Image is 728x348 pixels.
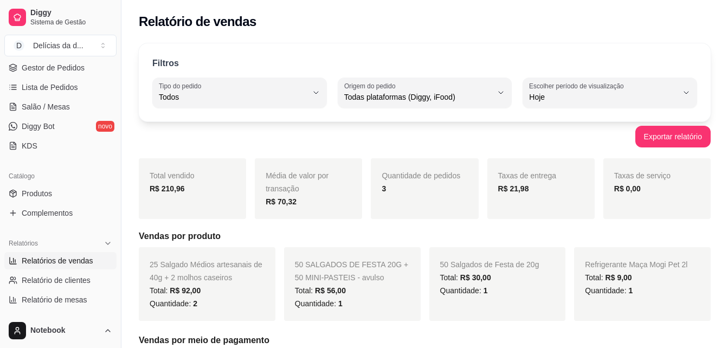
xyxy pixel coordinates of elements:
span: Notebook [30,326,99,336]
button: Tipo do pedidoTodos [152,78,327,108]
span: Quantidade: [440,286,488,295]
span: Quantidade: [585,286,633,295]
button: Select a team [4,35,117,56]
span: Todos [159,92,307,102]
span: Salão / Mesas [22,101,70,112]
span: R$ 9,00 [605,273,632,282]
span: 25 Salgado Médios artesanais de 40g + 2 molhos caseiros [150,260,262,282]
span: Total: [150,286,201,295]
span: Diggy [30,8,112,18]
span: 50 Salgados de Festa de 20g [440,260,539,269]
span: 50 SALGADOS DE FESTA 20G + 50 MINI-PASTEIS - avulso [295,260,408,282]
span: D [14,40,24,51]
span: Total vendido [150,171,195,180]
span: Total: [585,273,632,282]
label: Origem do pedido [344,81,399,91]
span: 2 [193,299,197,308]
h2: Relatório de vendas [139,13,256,30]
button: Origem do pedidoTodas plataformas (Diggy, iFood) [338,78,512,108]
span: Todas plataformas (Diggy, iFood) [344,92,493,102]
button: Escolher período de visualizaçãoHoje [523,78,697,108]
a: DiggySistema de Gestão [4,4,117,30]
span: R$ 92,00 [170,286,201,295]
strong: R$ 21,98 [498,184,529,193]
span: Total: [440,273,491,282]
span: KDS [22,140,37,151]
span: 1 [338,299,343,308]
span: Relatórios [9,239,38,248]
span: Quantidade de pedidos [382,171,460,180]
h5: Vendas por meio de pagamento [139,334,711,347]
a: KDS [4,137,117,154]
a: Relatório de fidelidadenovo [4,311,117,328]
a: Relatório de mesas [4,291,117,308]
span: Taxas de serviço [614,171,671,180]
a: Relatórios de vendas [4,252,117,269]
span: Quantidade: [150,299,197,308]
div: Catálogo [4,167,117,185]
strong: R$ 70,32 [266,197,297,206]
h5: Vendas por produto [139,230,711,243]
span: 1 [484,286,488,295]
span: 1 [628,286,633,295]
p: Filtros [152,57,179,70]
strong: R$ 210,96 [150,184,185,193]
a: Lista de Pedidos [4,79,117,96]
span: Refrigerante Maça Mogi Pet 2l [585,260,687,269]
span: Lista de Pedidos [22,82,78,93]
span: Diggy Bot [22,121,55,132]
span: Média de valor por transação [266,171,328,193]
span: R$ 56,00 [315,286,346,295]
span: Taxas de entrega [498,171,556,180]
span: Produtos [22,188,52,199]
span: Relatório de mesas [22,294,87,305]
span: Total: [295,286,346,295]
a: Diggy Botnovo [4,118,117,135]
a: Gestor de Pedidos [4,59,117,76]
a: Complementos [4,204,117,222]
label: Escolher período de visualização [529,81,627,91]
span: Hoje [529,92,678,102]
span: Sistema de Gestão [30,18,112,27]
a: Relatório de clientes [4,272,117,289]
span: Relatório de clientes [22,275,91,286]
label: Tipo do pedido [159,81,205,91]
span: R$ 30,00 [460,273,491,282]
a: Salão / Mesas [4,98,117,115]
div: Delícias da d ... [33,40,83,51]
span: Quantidade: [295,299,343,308]
button: Exportar relatório [635,126,711,147]
strong: 3 [382,184,386,193]
strong: R$ 0,00 [614,184,641,193]
span: Gestor de Pedidos [22,62,85,73]
a: Produtos [4,185,117,202]
span: Relatórios de vendas [22,255,93,266]
span: Complementos [22,208,73,218]
button: Notebook [4,318,117,344]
